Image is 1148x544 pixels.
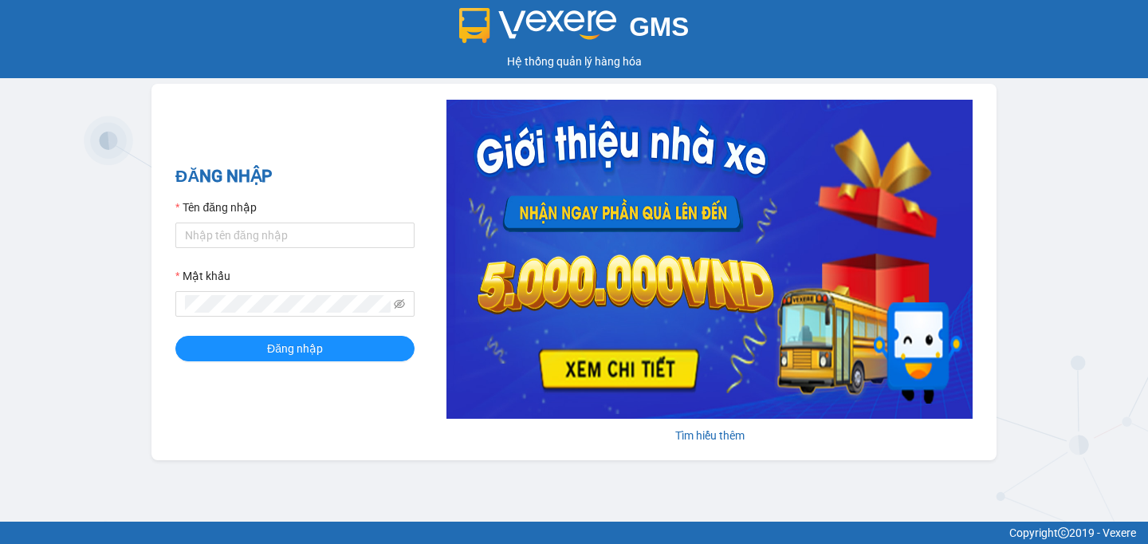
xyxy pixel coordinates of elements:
span: eye-invisible [394,298,405,309]
span: GMS [629,12,689,41]
img: logo 2 [459,8,617,43]
img: banner-0 [446,100,973,419]
input: Mật khẩu [185,295,391,313]
label: Tên đăng nhập [175,199,257,216]
label: Mật khẩu [175,267,230,285]
span: copyright [1058,527,1069,538]
div: Tìm hiểu thêm [446,427,973,444]
a: GMS [459,24,690,37]
span: Đăng nhập [267,340,323,357]
h2: ĐĂNG NHẬP [175,164,415,190]
input: Tên đăng nhập [175,223,415,248]
div: Copyright 2019 - Vexere [12,524,1136,542]
div: Hệ thống quản lý hàng hóa [4,53,1144,70]
button: Đăng nhập [175,336,415,361]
